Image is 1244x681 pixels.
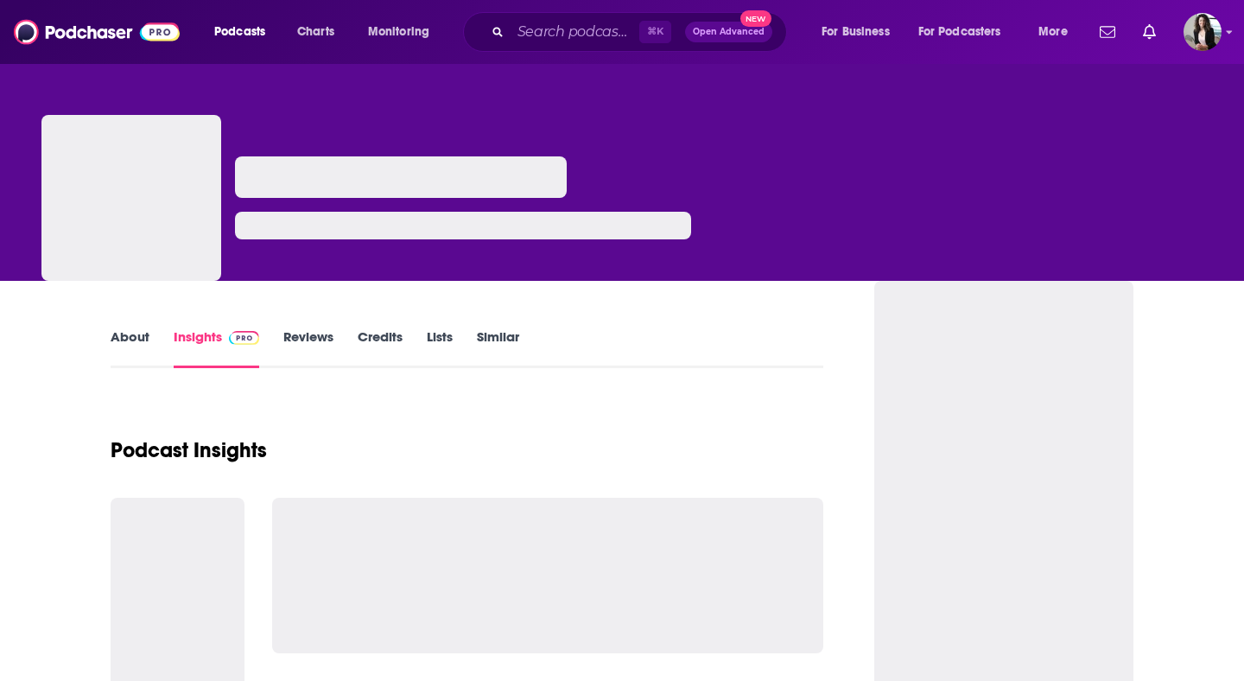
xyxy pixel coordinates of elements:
[918,20,1001,44] span: For Podcasters
[202,18,288,46] button: open menu
[174,328,259,368] a: InsightsPodchaser Pro
[1026,18,1089,46] button: open menu
[907,18,1026,46] button: open menu
[286,18,345,46] a: Charts
[639,21,671,43] span: ⌘ K
[693,28,765,36] span: Open Advanced
[479,12,803,52] div: Search podcasts, credits, & more...
[822,20,890,44] span: For Business
[1184,13,1222,51] span: Logged in as ElizabethCole
[1093,17,1122,47] a: Show notifications dropdown
[14,16,180,48] img: Podchaser - Follow, Share and Rate Podcasts
[368,20,429,44] span: Monitoring
[229,331,259,345] img: Podchaser Pro
[111,437,267,463] h1: Podcast Insights
[214,20,265,44] span: Podcasts
[740,10,771,27] span: New
[111,328,149,368] a: About
[358,328,403,368] a: Credits
[1184,13,1222,51] img: User Profile
[297,20,334,44] span: Charts
[1136,17,1163,47] a: Show notifications dropdown
[356,18,452,46] button: open menu
[809,18,911,46] button: open menu
[283,328,333,368] a: Reviews
[477,328,519,368] a: Similar
[511,18,639,46] input: Search podcasts, credits, & more...
[427,328,453,368] a: Lists
[1184,13,1222,51] button: Show profile menu
[685,22,772,42] button: Open AdvancedNew
[1038,20,1068,44] span: More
